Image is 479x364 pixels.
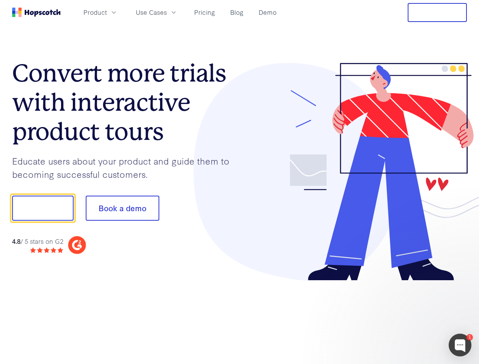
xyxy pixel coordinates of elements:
button: Book a demo [86,196,159,221]
a: Home [12,8,61,17]
span: Use Cases [136,8,167,17]
button: Product [79,6,122,19]
button: Use Cases [131,6,182,19]
button: Show me! [12,196,74,221]
span: Product [83,8,107,17]
a: Demo [256,6,280,19]
div: / 5 stars on G2 [12,237,63,246]
div: 1 [466,334,473,340]
a: Blog [227,6,247,19]
strong: 4.8 [12,237,20,245]
p: Educate users about your product and guide them to becoming successful customers. [12,154,240,180]
button: Free Trial [408,3,467,22]
h1: Convert more trials with interactive product tours [12,59,240,146]
a: Pricing [191,6,218,19]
